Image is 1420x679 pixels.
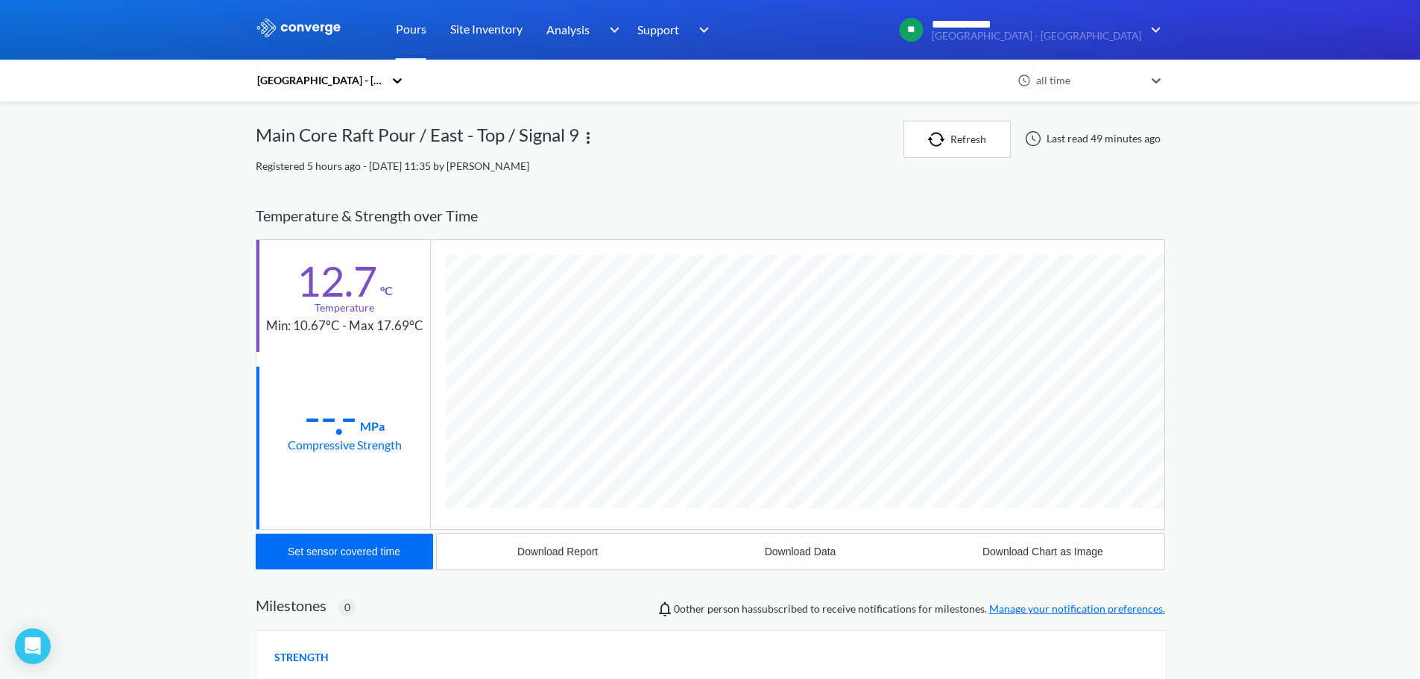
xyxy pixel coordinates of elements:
div: Download Chart as Image [982,546,1103,558]
div: Min: 10.67°C - Max 17.69°C [266,316,423,336]
h2: Milestones [256,596,326,614]
img: more.svg [579,129,597,147]
div: Temperature [315,300,374,316]
div: 12.7 [297,262,377,300]
button: Download Data [679,534,921,569]
button: Refresh [903,121,1011,158]
img: icon-refresh.svg [928,132,950,147]
span: 0 [344,599,350,616]
img: downArrow.svg [599,21,623,39]
span: Support [637,20,679,39]
div: all time [1032,72,1144,89]
div: Download Data [765,546,836,558]
a: Manage your notification preferences. [989,602,1165,615]
div: Compressive Strength [288,435,402,454]
span: [GEOGRAPHIC_DATA] - [GEOGRAPHIC_DATA] [932,31,1141,42]
div: Set sensor covered time [288,546,400,558]
button: Set sensor covered time [256,534,433,569]
span: person has subscribed to receive notifications for milestones. [674,601,1165,617]
div: Download Report [517,546,598,558]
div: --.- [304,398,357,435]
img: notifications-icon.svg [656,600,674,618]
button: Download Chart as Image [921,534,1164,569]
span: Registered 5 hours ago - [DATE] 11:35 by [PERSON_NAME] [256,160,529,172]
div: Last read 49 minutes ago [1017,130,1165,148]
img: logo_ewhite.svg [256,18,342,37]
span: STRENGTH [274,649,329,666]
div: [GEOGRAPHIC_DATA] - [GEOGRAPHIC_DATA] [256,72,384,89]
img: downArrow.svg [690,21,713,39]
div: Temperature & Strength over Time [256,192,1165,239]
div: Open Intercom Messenger [15,628,51,664]
div: Main Core Raft Pour / East - Top / Signal 9 [256,121,579,158]
img: downArrow.svg [1141,21,1165,39]
button: Download Report [437,534,679,569]
span: 0 other [674,602,705,615]
span: Analysis [546,20,590,39]
img: icon-clock.svg [1017,74,1031,87]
